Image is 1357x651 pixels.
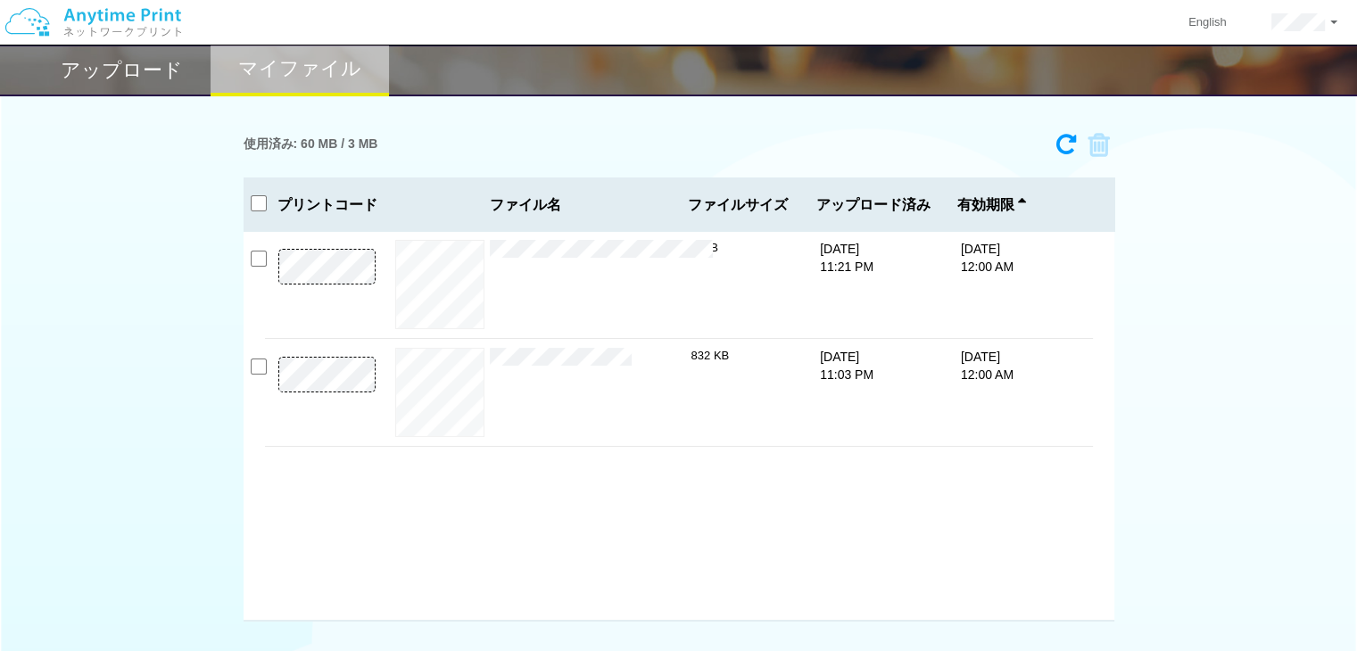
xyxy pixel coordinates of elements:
span: ファイル名 [490,197,681,213]
h3: プリントコード [265,197,390,213]
p: [DATE] 11:21 PM [820,240,888,276]
h2: アップロード [61,60,183,81]
h2: マイファイル [238,58,361,79]
span: アップロード済み [816,197,931,213]
span: 832 KB [691,349,730,362]
h3: 使用済み: 60 MB / 3 MB [244,137,378,151]
p: [DATE] 12:00 AM [961,348,1029,383]
p: [DATE] 12:00 AM [961,240,1029,276]
p: [DATE] 11:03 PM [820,348,888,383]
span: ファイルサイズ [688,197,790,213]
span: 有効期限 [957,197,1026,213]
